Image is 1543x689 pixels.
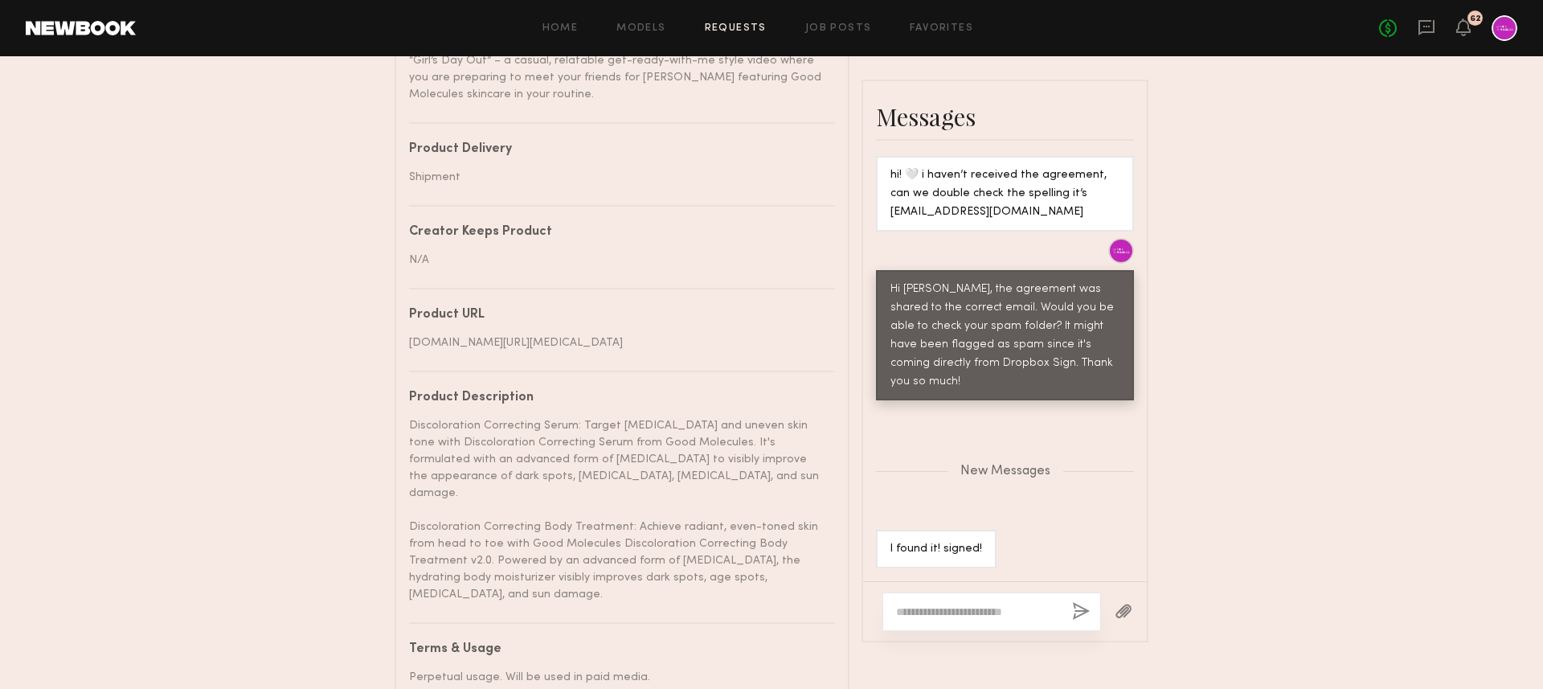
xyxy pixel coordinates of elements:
[409,52,823,103] div: “Girl’s Day Out” – a casual, relatable get-ready-with-me style video where you are preparing to m...
[409,392,823,404] div: Product Description
[409,226,610,239] div: Creator Keeps Product
[409,643,823,656] div: Terms & Usage
[409,669,823,686] div: Perpetual usage. Will be used in paid media.
[409,417,823,603] div: Discoloration Correcting Serum: Target [MEDICAL_DATA] and uneven skin tone with Discoloration Cor...
[542,23,579,34] a: Home
[910,23,973,34] a: Favorites
[805,23,872,34] a: Job Posts
[1470,14,1481,23] div: 62
[890,281,1119,392] div: Hi [PERSON_NAME], the agreement was shared to the correct email. Would you be able to check your ...
[616,23,665,34] a: Models
[409,309,823,322] div: Product URL
[409,334,823,351] div: [DOMAIN_NAME][URL][MEDICAL_DATA]
[890,166,1119,222] div: hi! 🤍 i haven’t received the agreement, can we double check the spelling it’s [EMAIL_ADDRESS][DOM...
[876,100,1134,133] div: Messages
[409,169,823,186] div: Shipment
[409,252,610,269] div: N/A
[890,540,982,559] div: l found it! signed!
[409,143,823,156] div: Product Delivery
[705,23,767,34] a: Requests
[960,465,1050,478] span: New Messages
